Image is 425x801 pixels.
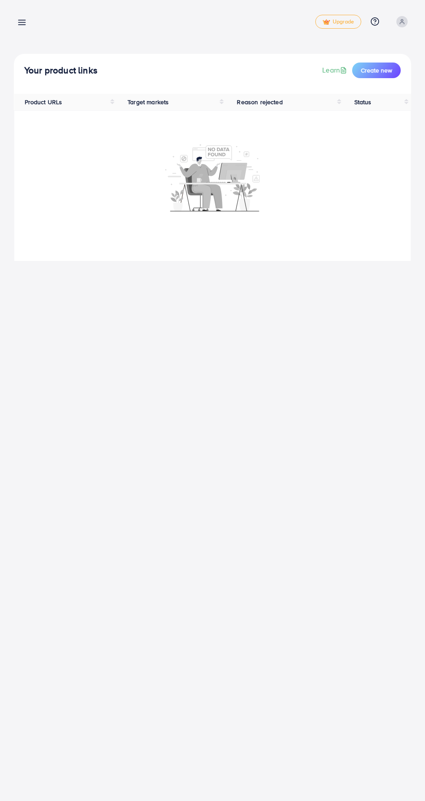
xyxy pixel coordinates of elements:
[352,63,401,78] button: Create new
[237,98,282,106] span: Reason rejected
[354,98,372,106] span: Status
[361,66,392,75] span: Create new
[24,65,98,76] h4: Your product links
[315,15,361,29] a: tickUpgrade
[165,143,260,211] img: No account
[323,19,330,25] img: tick
[25,98,62,106] span: Product URLs
[322,65,349,75] a: Learn
[127,98,169,106] span: Target markets
[323,19,354,25] span: Upgrade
